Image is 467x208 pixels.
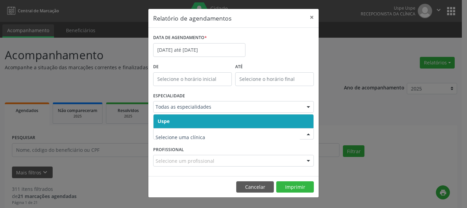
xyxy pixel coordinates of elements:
input: Selecione uma data ou intervalo [153,43,245,57]
label: ESPECIALIDADE [153,91,185,101]
label: PROFISSIONAL [153,144,184,155]
span: Todas as especialidades [156,103,300,110]
span: Uspe [158,118,170,124]
input: Selecione o horário final [235,72,314,86]
button: Close [305,9,319,26]
button: Imprimir [276,181,314,193]
span: Selecione um profissional [156,157,214,164]
button: Cancelar [236,181,274,193]
h5: Relatório de agendamentos [153,14,231,23]
label: DATA DE AGENDAMENTO [153,33,207,43]
label: ATÉ [235,62,314,72]
input: Selecione uma clínica [156,131,300,144]
label: De [153,62,232,72]
input: Selecione o horário inicial [153,72,232,86]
